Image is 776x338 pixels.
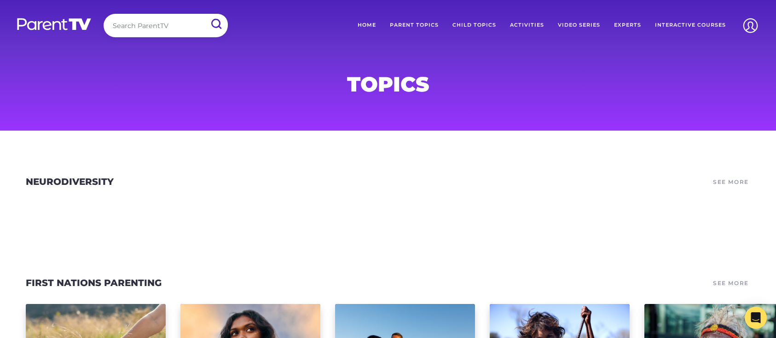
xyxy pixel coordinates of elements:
div: Open Intercom Messenger [745,307,767,329]
a: Neurodiversity [26,176,114,187]
img: parenttv-logo-white.4c85aaf.svg [16,17,92,31]
a: Interactive Courses [648,14,733,37]
a: Home [351,14,383,37]
a: Experts [607,14,648,37]
img: Account [739,14,762,37]
a: See More [712,176,750,189]
a: First Nations Parenting [26,277,162,288]
a: Activities [503,14,551,37]
h1: Topics [166,75,610,93]
a: Video Series [551,14,607,37]
a: Child Topics [446,14,503,37]
input: Search ParentTV [104,14,228,37]
a: See More [712,276,750,289]
input: Submit [204,14,228,34]
a: Parent Topics [383,14,446,37]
